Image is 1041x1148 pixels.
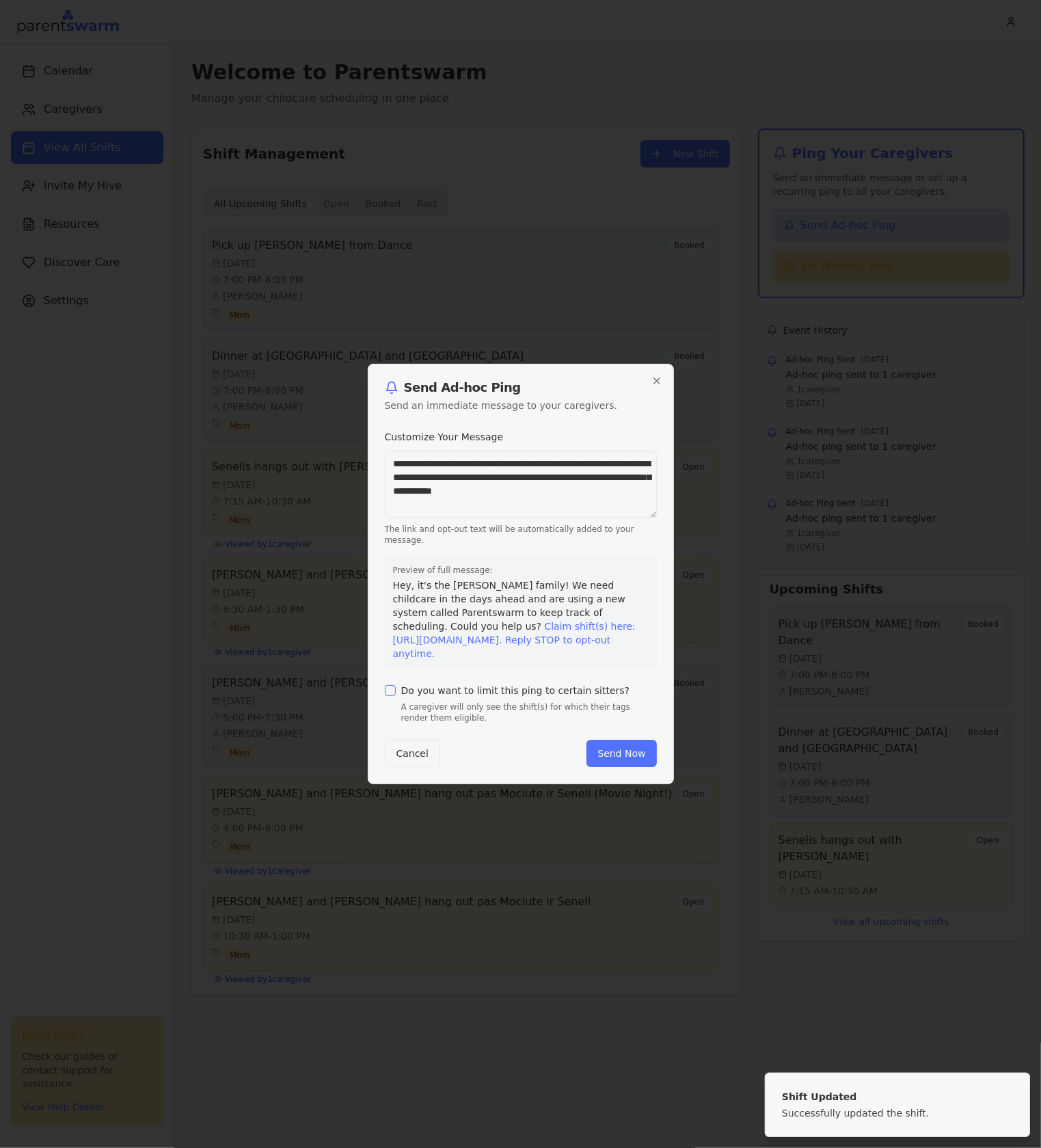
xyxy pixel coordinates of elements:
[393,578,649,660] p: Hey, it's the [PERSON_NAME] family! We need childcare in the days ahead and are using a new syste...
[393,621,636,659] span: Claim shift(s) here: [URL][DOMAIN_NAME]. Reply STOP to opt-out anytime.
[393,565,649,576] label: Preview of full message:
[385,381,657,395] h2: Send Ad-hoc Ping
[586,740,656,767] button: Send Now
[401,686,630,695] label: Do you want to limit this ping to certain sitters?
[385,399,657,412] p: Send an immediate message to your caregivers.
[385,740,440,767] button: Cancel
[385,431,504,442] label: Customize Your Message
[401,702,657,723] p: A caregiver will only see the shift(s) for which their tags render them eligible.
[385,524,657,546] p: The link and opt-out text will be automatically added to your message.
